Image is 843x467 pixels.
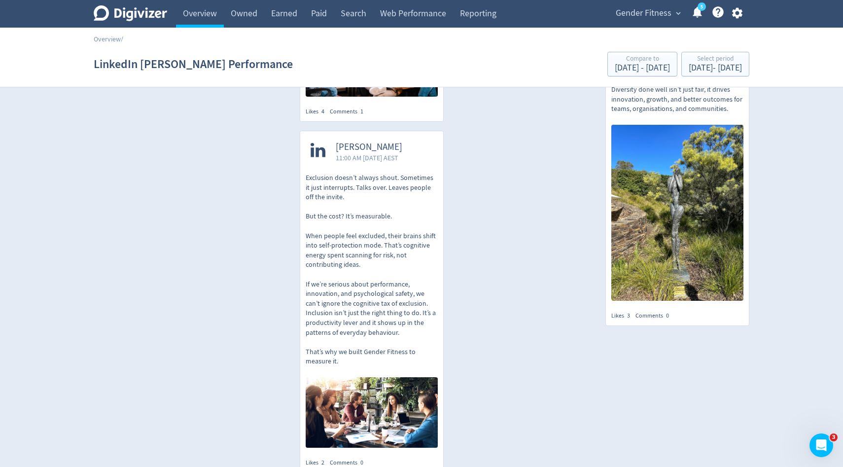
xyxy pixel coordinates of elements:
[306,377,438,448] img: https://media.cf.digivizer.com/images/linkedin-138205986-urn:li:share:7366986038352805888-fb43fd0...
[616,5,671,21] span: Gender Fitness
[615,64,670,72] div: [DATE] - [DATE]
[306,459,330,467] div: Likes
[698,2,706,11] a: 5
[300,131,443,451] a: [PERSON_NAME]11:00 AM [DATE] AESTExclusion doesn’t always shout. Sometimes it just interrupts. Ta...
[306,108,330,116] div: Likes
[611,312,635,320] div: Likes
[321,108,324,115] span: 4
[615,55,670,64] div: Compare to
[607,52,677,76] button: Compare to[DATE] - [DATE]
[666,312,669,320] span: 0
[681,52,749,76] button: Select period[DATE]- [DATE]
[689,64,742,72] div: [DATE] - [DATE]
[360,459,363,467] span: 0
[121,35,123,43] span: /
[330,108,369,116] div: Comments
[830,433,838,441] span: 3
[336,142,402,153] span: [PERSON_NAME]
[330,459,369,467] div: Comments
[94,48,293,80] h1: LinkedIn [PERSON_NAME] Performance
[321,459,324,467] span: 2
[612,5,683,21] button: Gender Fitness
[627,312,630,320] span: 3
[701,3,703,10] text: 5
[336,153,402,163] span: 11:00 AM [DATE] AEST
[809,433,833,457] iframe: Intercom live chat
[611,125,743,301] img: https://media.cf.digivizer.com/images/linkedin-138205986-urn:li:ugcPost:7368075279270891521-9f946...
[689,55,742,64] div: Select period
[306,173,438,366] p: Exclusion doesn’t always shout. Sometimes it just interrupts. Talks over. Leaves people off the i...
[635,312,674,320] div: Comments
[94,35,121,43] a: Overview
[360,108,363,115] span: 1
[674,9,683,18] span: expand_more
